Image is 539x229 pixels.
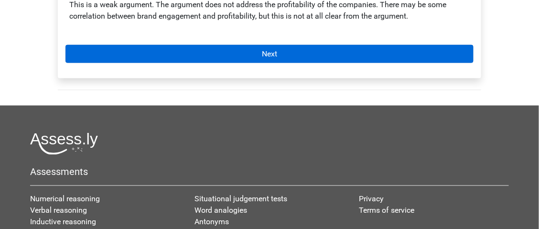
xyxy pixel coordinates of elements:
[30,206,87,215] a: Verbal reasoning
[30,195,100,204] a: Numerical reasoning
[30,132,98,155] img: Assessly logo
[65,45,474,63] a: Next
[30,166,509,178] h5: Assessments
[359,206,414,215] a: Terms of service
[359,195,384,204] a: Privacy
[194,195,287,204] a: Situational judgement tests
[30,218,96,227] a: Inductive reasoning
[194,206,247,215] a: Word analogies
[194,218,229,227] a: Antonyms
